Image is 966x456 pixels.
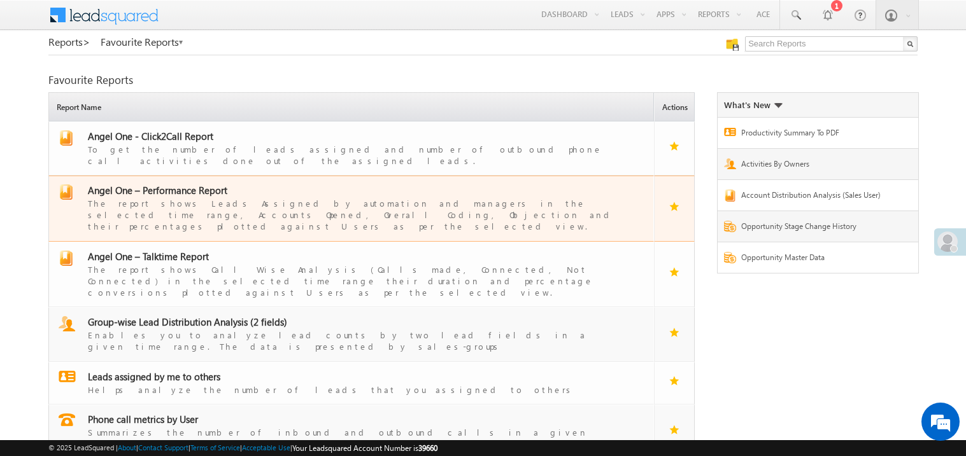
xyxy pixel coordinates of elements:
a: Terms of Service [190,443,240,452]
img: Report [724,190,736,202]
span: Leads assigned by me to others [88,370,220,383]
a: Acceptable Use [242,443,290,452]
a: Account Distribution Analysis (Sales User) [741,190,890,204]
span: Actions [658,95,694,121]
img: report [59,130,74,146]
img: report [59,316,75,331]
span: © 2025 LeadSquared | | | | | [48,442,437,454]
img: Report [724,221,736,232]
div: What's New [724,99,783,111]
img: report [59,184,74,200]
div: The report shows Call Wise Analysis (Calls made, Connected, Not Connected) in the selected time r... [88,263,630,298]
span: 39660 [418,443,437,453]
img: Manage all your saved reports! [726,38,739,51]
a: Opportunity Master Data [741,252,890,266]
span: Group-wise Lead Distribution Analysis (2 fields) [88,315,287,328]
a: Contact Support [138,443,188,452]
span: Angel One – Performance Report [88,184,227,197]
a: About [118,443,136,452]
span: Phone call metrics by User [88,413,198,425]
img: report [59,251,74,266]
div: Enables you to analyze lead counts by two lead fields in a given time range. The data is presente... [88,328,630,352]
span: Angel One – Talktime Report [88,250,209,263]
img: Report [724,128,736,136]
img: Report [724,158,736,169]
span: > [83,34,90,49]
div: Summarizes the number of inbound and outbound calls in a given timeperiod by users [88,425,630,450]
div: The report shows Leads Assigned by automation and managers in the selected time range, Accounts O... [88,197,630,232]
img: report [59,371,76,382]
a: report Phone call metrics by UserSummarizes the number of inbound and outbound calls in a given t... [55,413,648,450]
div: Favourite Reports [48,74,918,86]
a: Reports> [48,36,90,48]
a: Favourite Reports [101,36,184,48]
a: report Angel One – Performance ReportThe report shows Leads Assigned by automation and managers i... [55,184,648,232]
a: report Angel One - Click2Call ReportTo get the number of leads assigned and number of outbound ph... [55,130,648,167]
img: Report [724,252,736,263]
a: Activities By Owners [741,158,890,173]
span: Angel One - Click2Call Report [88,130,213,142]
input: Search Reports [745,36,918,52]
span: Your Leadsquared Account Number is [292,443,437,453]
a: report Group-wise Lead Distribution Analysis (2 fields)Enables you to analyze lead counts by two ... [55,316,648,352]
a: Opportunity Stage Change History [741,221,890,235]
img: What's new [774,103,783,108]
span: Report Name [52,95,653,121]
a: report Leads assigned by me to othersHelps analyze the number of leads that you assigned to others [55,371,648,396]
div: Helps analyze the number of leads that you assigned to others [88,383,630,396]
a: report Angel One – Talktime ReportThe report shows Call Wise Analysis (Calls made, Connected, Not... [55,251,648,298]
div: To get the number of leads assigned and number of outbound phone call activities done out of the ... [88,142,630,167]
img: report [59,413,75,426]
a: Productivity Summary To PDF [741,127,890,142]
